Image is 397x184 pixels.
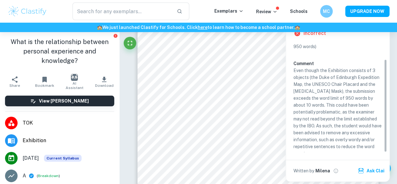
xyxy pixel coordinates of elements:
[293,60,382,67] h6: Comment
[124,37,136,49] button: Fullscreen
[60,73,89,91] button: AI Assistant
[63,81,86,90] span: AI Assistant
[5,96,114,106] button: View [PERSON_NAME]
[293,67,382,157] p: Even though the Exhibition consists of 3 objects (the Duke of Edinburgh Expedition Map, the UNESC...
[320,5,333,18] button: MC
[113,33,118,38] button: Report issue
[198,25,207,30] a: here
[71,74,78,81] img: AI Assistant
[23,154,39,162] span: [DATE]
[256,8,277,15] p: Review
[9,83,20,88] span: Share
[315,167,330,174] h6: Milena
[44,155,82,162] span: Current Syllabus
[37,173,60,179] span: ( )
[97,25,102,30] span: 🏫
[1,24,396,31] h6: We just launched Clastify for Schools. Click to learn how to become a school partner.
[23,119,114,127] span: TOK
[331,166,340,175] button: View full profile
[23,172,26,180] p: A
[95,83,114,88] span: Download
[358,168,364,174] img: clai.svg
[35,83,54,88] span: Bookmark
[295,25,300,30] span: 🏫
[214,8,244,14] p: Exemplars
[303,30,326,37] h6: Incorrect
[30,73,60,91] button: Bookmark
[345,6,389,17] button: UPGRADE NOW
[89,73,119,91] button: Download
[23,137,114,144] span: Exhibition
[44,155,82,162] div: This exemplar is based on the current syllabus. Feel free to refer to it for inspiration/ideas wh...
[72,3,172,20] input: Search for any exemplars...
[293,167,314,174] p: Written by
[5,37,114,65] h1: What is the relationship between personal experience and knowledge?
[8,5,47,18] img: Clastify logo
[357,165,387,176] button: Ask Clai
[323,8,330,15] h6: MC
[38,173,59,179] button: Breakdown
[290,9,308,14] a: Schools
[39,98,89,104] h6: View [PERSON_NAME]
